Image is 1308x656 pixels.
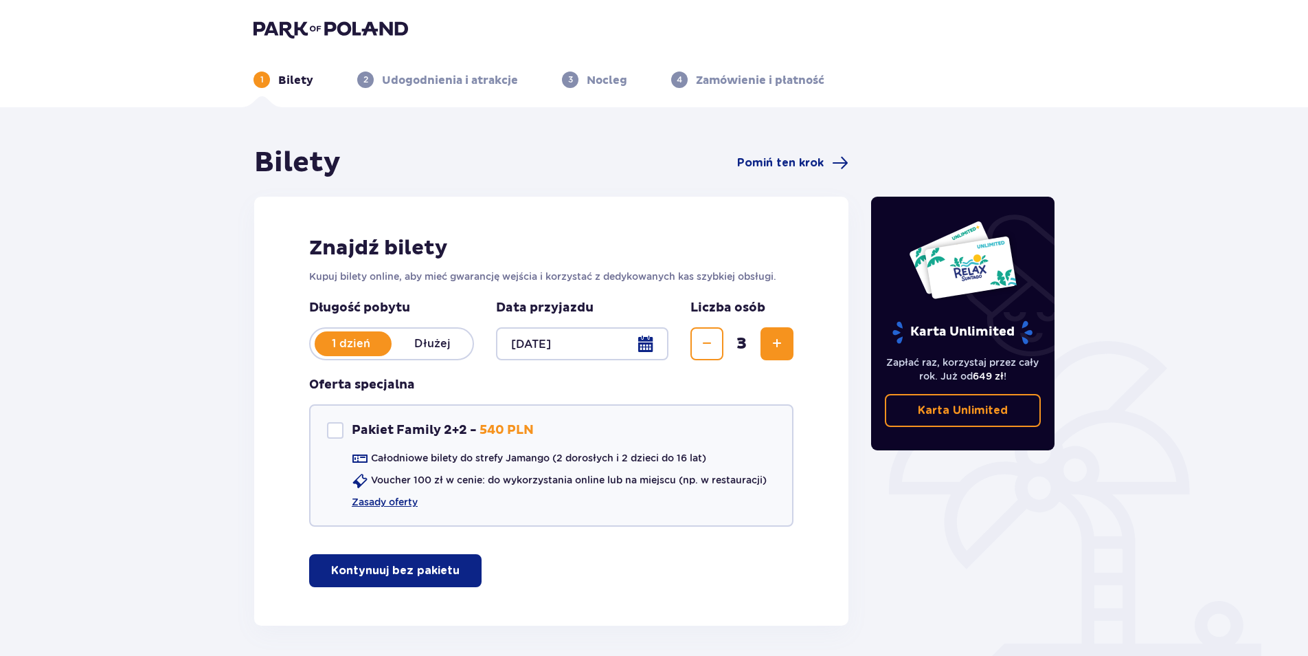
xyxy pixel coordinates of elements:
[726,334,758,354] span: 3
[371,451,706,465] p: Całodniowe bilety do strefy Jamango (2 dorosłych i 2 dzieci do 16 lat)
[690,327,723,360] button: Zmniejsz
[885,394,1041,427] a: Karta Unlimited
[496,300,594,316] p: Data przyjazdu
[363,74,368,86] p: 2
[253,19,408,39] img: Park of Poland logo
[737,155,848,171] a: Pomiń ten krok
[260,74,264,86] p: 1
[352,495,418,509] a: Zasady oferty
[278,73,313,88] p: Bilety
[677,74,682,86] p: 4
[309,554,482,587] button: Kontynuuj bez pakietu
[562,72,627,88] div: 3Nocleg
[382,73,518,88] p: Udogodnienia i atrakcje
[690,300,765,316] p: Liczba osób
[760,327,793,360] button: Zwiększ
[696,73,824,88] p: Zamówienie i płatność
[309,300,474,316] p: Długość pobytu
[352,422,477,439] p: Pakiet Family 2+2 -
[737,155,824,171] span: Pomiń ten krok
[309,270,793,283] p: Kupuj bilety online, aby mieć gwarancję wejścia i korzystać z dedykowanych kas szybkiej obsługi.
[671,72,824,88] div: 4Zamówienie i płatność
[587,73,627,88] p: Nocleg
[908,220,1017,300] img: Dwie karty całoroczne do Suntago z napisem 'UNLIMITED RELAX', na białym tle z tropikalnymi liśćmi...
[371,473,767,487] p: Voucher 100 zł w cenie: do wykorzystania online lub na miejscu (np. w restauracji)
[392,336,473,351] p: Dłużej
[309,377,415,393] h3: Oferta specjalna
[331,563,460,578] p: Kontynuuj bez pakietu
[254,146,341,180] h1: Bilety
[309,235,793,261] h2: Znajdź bilety
[253,72,313,88] div: 1Bilety
[568,74,573,86] p: 3
[357,72,518,88] div: 2Udogodnienia i atrakcje
[891,320,1034,345] p: Karta Unlimited
[918,403,1008,418] p: Karta Unlimited
[311,336,392,351] p: 1 dzień
[885,356,1041,383] p: Zapłać raz, korzystaj przez cały rok. Już od !
[973,371,1004,382] span: 649 zł
[480,422,534,439] p: 540 PLN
